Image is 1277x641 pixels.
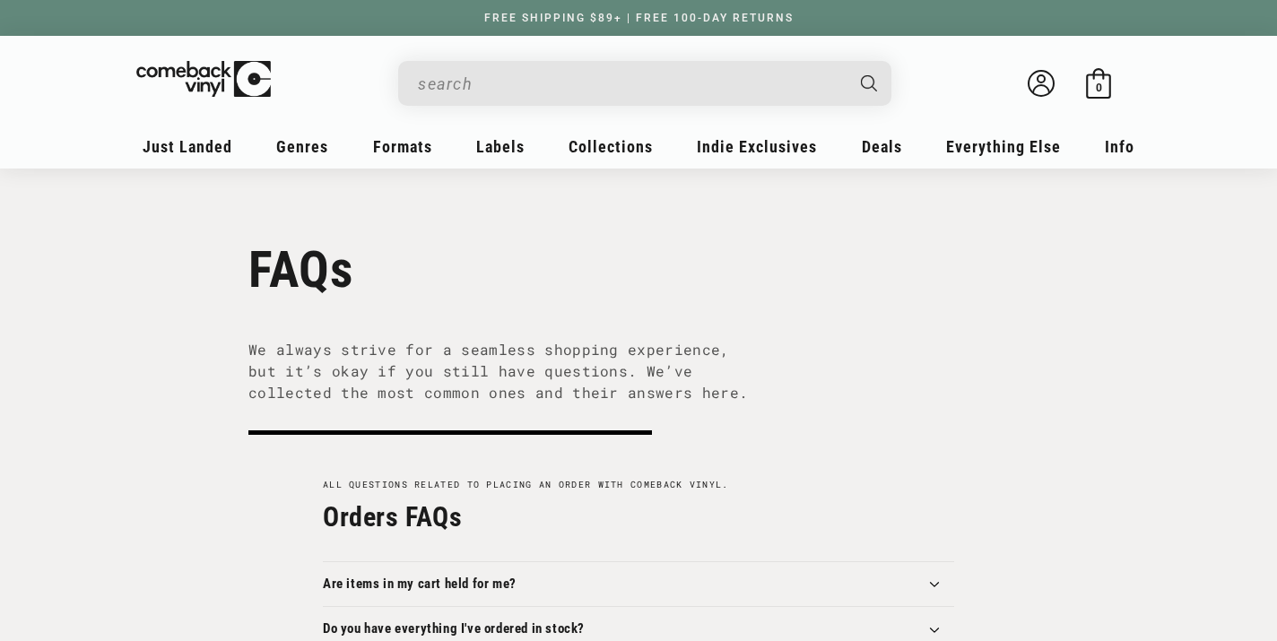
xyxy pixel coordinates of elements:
summary: Are items in my cart held for me? [323,562,954,607]
span: Genres [276,137,328,156]
h2: Orders FAQs [323,499,954,534]
h3: Do you have everything I've ordered in stock? [323,620,585,638]
blockquote: We always strive for a seamless shopping experience, but it’s okay if you still have questions. W... [248,339,764,403]
span: Formats [373,137,432,156]
h1: FAQs [248,240,1029,299]
h3: Are items in my cart held for me? [323,576,517,593]
a: FREE SHIPPING $89+ | FREE 100-DAY RETURNS [466,12,812,24]
button: Search [846,61,894,106]
div: Search [398,61,891,106]
span: Collections [569,137,653,156]
span: Labels [476,137,525,156]
span: 0 [1096,81,1102,94]
input: search [418,65,843,102]
span: Deals [862,137,902,156]
span: Info [1105,137,1134,156]
span: Everything Else [946,137,1061,156]
span: Indie Exclusives [697,137,817,156]
p: All questions related to placing an order with Comeback Vinyl. [323,480,954,490]
span: Just Landed [143,137,232,156]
